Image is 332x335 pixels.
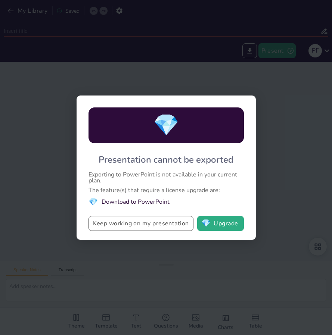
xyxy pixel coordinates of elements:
span: diamond [153,111,179,140]
div: The feature(s) that require a license upgrade are: [89,187,244,193]
button: Keep working on my presentation [89,216,193,231]
div: Exporting to PowerPoint is not available in your current plan. [89,172,244,184]
span: diamond [89,197,98,207]
div: Presentation cannot be exported [99,154,233,166]
span: diamond [201,220,211,227]
li: Download to PowerPoint [89,197,244,207]
button: diamondUpgrade [197,216,244,231]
